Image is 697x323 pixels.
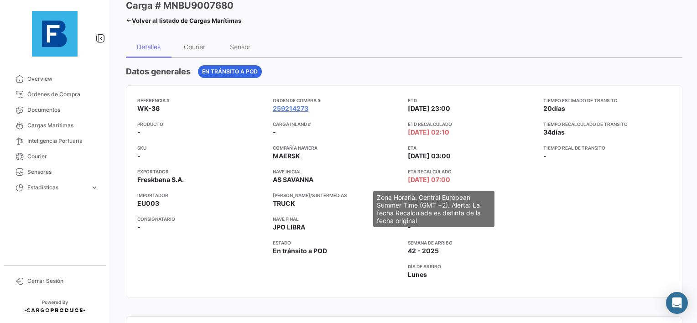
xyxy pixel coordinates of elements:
span: - [137,151,140,161]
span: Cerrar Sesión [27,277,99,285]
app-card-info-title: SKU [137,144,265,151]
span: MAERSK [273,151,300,161]
span: Courier [27,152,99,161]
span: Cargas Marítimas [27,121,99,130]
app-card-info-title: Producto [137,120,265,128]
span: 42 - 2025 [408,246,439,255]
app-card-info-title: Orden de Compra # [273,97,401,104]
span: [DATE] 07:00 [408,175,450,184]
app-card-info-title: Importador [137,192,265,199]
app-card-info-title: Nave final [273,215,401,223]
span: 20 [543,104,552,112]
span: AS SAVANNA [273,175,313,184]
app-card-info-title: [PERSON_NAME]/s intermedias [273,192,401,199]
span: Documentos [27,106,99,114]
span: - [137,223,140,232]
span: En tránsito a POD [273,246,327,255]
span: Órdenes de Compra [27,90,99,99]
app-card-info-title: ETA Recalculado [408,168,536,175]
span: En tránsito a POD [202,68,258,76]
div: Sensor [230,43,250,51]
span: [DATE] 03:00 [408,151,451,161]
span: TRUCK [273,199,295,208]
span: Freskbana S.A. [137,175,184,184]
span: Overview [27,75,99,83]
app-card-info-title: Tiempo recalculado de transito [543,120,671,128]
div: Abrir Intercom Messenger [666,292,688,314]
app-card-info-title: Estado [273,239,401,246]
app-card-info-title: ETD [408,97,536,104]
span: [DATE] 23:00 [408,104,450,113]
span: - [137,128,140,137]
app-card-info-title: Tiempo estimado de transito [543,97,671,104]
app-card-info-title: Referencia # [137,97,265,104]
span: 34 [543,128,551,136]
app-card-info-title: Tiempo real de transito [543,144,671,151]
a: Volver al listado de Cargas Marítimas [126,14,241,27]
span: Sensores [27,168,99,176]
div: Detalles [137,43,161,51]
app-card-info-title: Exportador [137,168,265,175]
a: Documentos [7,102,102,118]
app-card-info-title: Compañía naviera [273,144,401,151]
app-card-info-title: ETA [408,144,536,151]
span: días [551,128,565,136]
a: Sensores [7,164,102,180]
span: expand_more [90,183,99,192]
span: WK-36 [137,104,160,113]
a: Courier [7,149,102,164]
app-card-info-title: Semana de Arribo [408,239,536,246]
a: Overview [7,71,102,87]
span: [DATE] 02:10 [408,128,449,137]
a: Inteligencia Portuaria [7,133,102,149]
h4: Datos generales [126,65,191,78]
a: Cargas Marítimas [7,118,102,133]
span: - [273,128,276,137]
div: Zona Horaria: Central European Summer Time (GMT +2). Alerta: La fecha Recalculada es distinta de ... [373,191,494,227]
a: 259214273 [273,104,308,113]
span: Lunes [408,270,427,279]
img: 12429640-9da8-4fa2-92c4-ea5716e443d2.jpg [32,11,78,57]
a: Órdenes de Compra [7,87,102,102]
span: JPO LIBRA [273,223,305,232]
app-card-info-title: Día de Arribo [408,263,536,270]
span: Inteligencia Portuaria [27,137,99,145]
span: EU003 [137,199,159,208]
span: - [543,152,546,160]
app-card-info-title: Consignatario [137,215,265,223]
span: Estadísticas [27,183,87,192]
span: días [552,104,565,112]
app-card-info-title: ETD Recalculado [408,120,536,128]
app-card-info-title: Carga inland # [273,120,401,128]
div: Courier [184,43,205,51]
app-card-info-title: Nave inicial [273,168,401,175]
